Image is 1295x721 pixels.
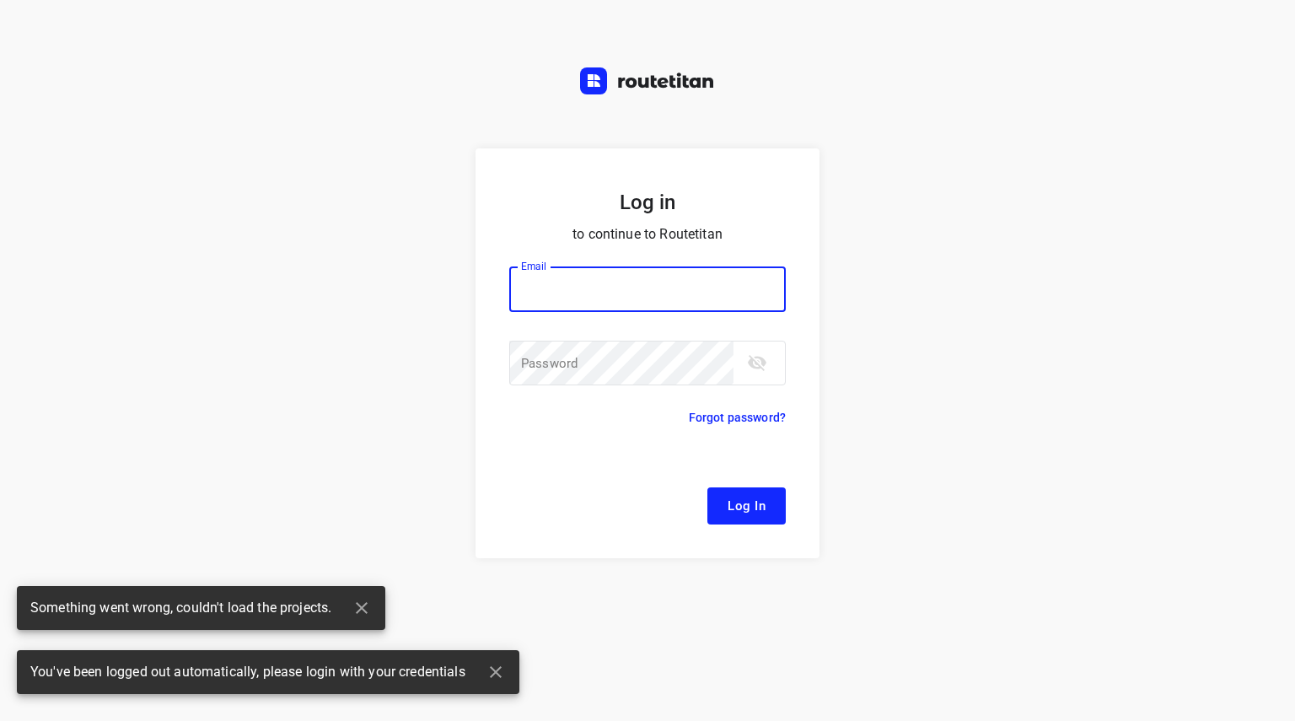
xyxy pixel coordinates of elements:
[30,599,331,618] span: Something went wrong, couldn't load the projects.
[728,495,766,517] span: Log In
[509,223,786,246] p: to continue to Routetitan
[30,663,465,682] span: You've been logged out automatically, please login with your credentials
[689,407,786,428] p: Forgot password?
[580,67,715,94] img: Routetitan
[707,487,786,525] button: Log In
[740,346,774,379] button: toggle password visibility
[509,189,786,216] h5: Log in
